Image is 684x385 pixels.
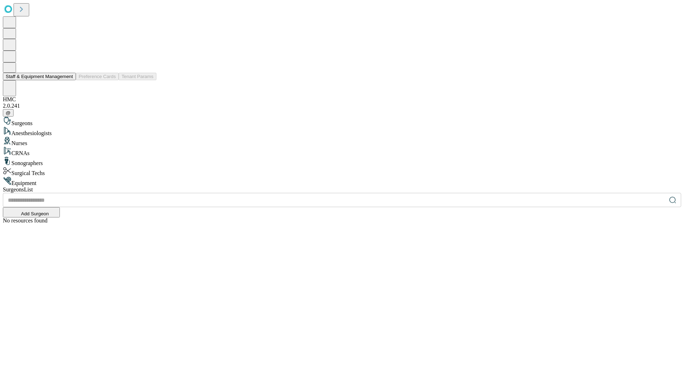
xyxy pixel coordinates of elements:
[3,109,14,117] button: @
[3,127,681,137] div: Anesthesiologists
[6,110,11,115] span: @
[3,186,681,193] div: Surgeons List
[3,117,681,127] div: Surgeons
[119,73,156,80] button: Tenant Params
[3,166,681,176] div: Surgical Techs
[21,211,49,216] span: Add Surgeon
[3,176,681,186] div: Equipment
[3,207,60,217] button: Add Surgeon
[3,156,681,166] div: Sonographers
[3,137,681,147] div: Nurses
[3,103,681,109] div: 2.0.241
[3,96,681,103] div: HMC
[3,73,76,80] button: Staff & Equipment Management
[3,147,681,156] div: CRNAs
[76,73,119,80] button: Preference Cards
[3,217,681,224] div: No resources found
